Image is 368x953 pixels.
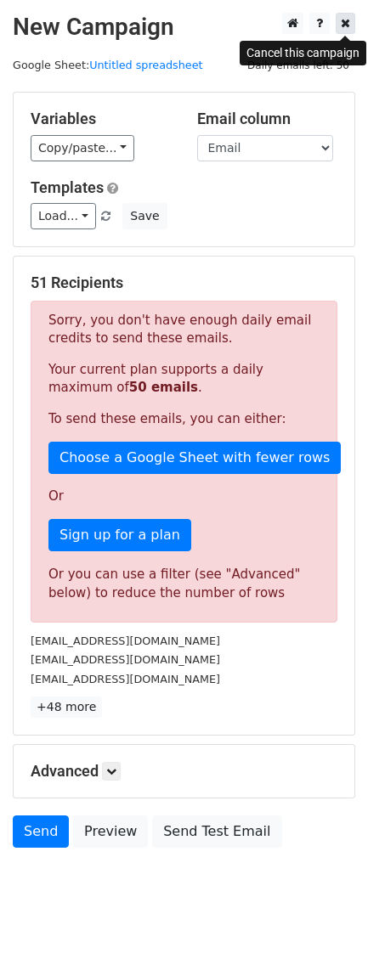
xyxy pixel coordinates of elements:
[13,59,203,71] small: Google Sheet:
[31,273,337,292] h5: 51 Recipients
[48,361,320,397] p: Your current plan supports a daily maximum of .
[197,110,338,128] h5: Email column
[31,762,337,781] h5: Advanced
[73,815,148,848] a: Preview
[48,519,191,551] a: Sign up for a plan
[152,815,281,848] a: Send Test Email
[48,488,320,505] p: Or
[31,110,172,128] h5: Variables
[31,634,220,647] small: [EMAIL_ADDRESS][DOMAIN_NAME]
[31,653,220,666] small: [EMAIL_ADDRESS][DOMAIN_NAME]
[31,673,220,685] small: [EMAIL_ADDRESS][DOMAIN_NAME]
[48,565,320,603] div: Or you can use a filter (see "Advanced" below) to reduce the number of rows
[129,380,198,395] strong: 50 emails
[122,203,167,229] button: Save
[13,13,355,42] h2: New Campaign
[13,815,69,848] a: Send
[240,41,366,65] div: Cancel this campaign
[283,871,368,953] iframe: Chat Widget
[89,59,202,71] a: Untitled spreadsheet
[48,312,320,347] p: Sorry, you don't have enough daily email credits to send these emails.
[48,442,341,474] a: Choose a Google Sheet with fewer rows
[31,203,96,229] a: Load...
[31,696,102,718] a: +48 more
[31,135,134,161] a: Copy/paste...
[48,410,320,428] p: To send these emails, you can either:
[31,178,104,196] a: Templates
